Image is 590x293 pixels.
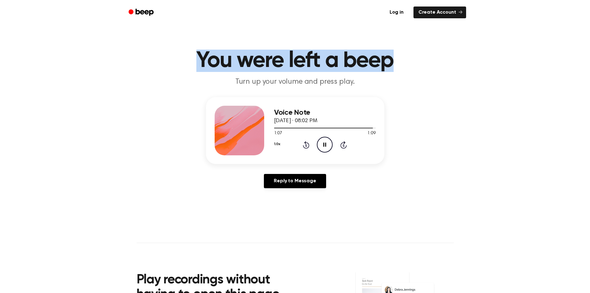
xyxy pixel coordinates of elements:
[367,130,375,137] span: 1:09
[383,5,410,20] a: Log in
[274,118,317,124] span: [DATE] · 08:02 PM
[124,7,159,19] a: Beep
[264,174,326,188] a: Reply to Message
[137,50,454,72] h1: You were left a beep
[413,7,466,18] a: Create Account
[274,139,280,149] button: 1.0x
[176,77,414,87] p: Turn up your volume and press play.
[274,109,376,117] h3: Voice Note
[274,130,282,137] span: 1:07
